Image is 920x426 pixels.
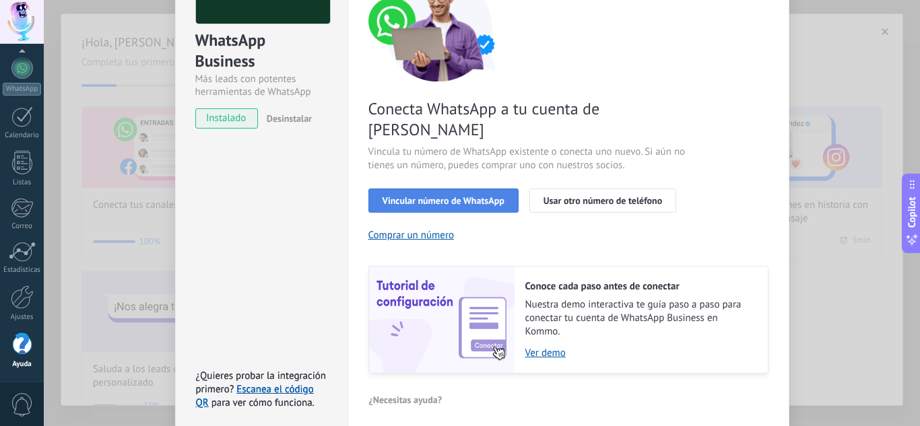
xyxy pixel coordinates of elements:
a: Escanea el código QR [196,383,314,409]
button: Desinstalar [261,108,312,129]
span: instalado [196,108,257,129]
div: Estadísticas [3,266,42,275]
span: Vincula tu número de WhatsApp existente o conecta uno nuevo. Si aún no tienes un número, puedes c... [368,145,689,172]
span: ¿Quieres probar la integración primero? [196,369,327,396]
button: Vincular número de WhatsApp [368,188,519,213]
a: Ver demo [525,347,754,359]
button: Usar otro número de teléfono [529,188,676,213]
div: Ayuda [3,360,42,369]
h2: Conoce cada paso antes de conectar [525,280,754,293]
div: Correo [3,222,42,231]
span: Vincular número de WhatsApp [383,196,504,205]
span: Desinstalar [267,112,312,125]
div: WhatsApp [3,83,41,96]
div: Listas [3,178,42,187]
span: Conecta WhatsApp a tu cuenta de [PERSON_NAME] [368,98,689,140]
span: ¿Necesitas ayuda? [369,395,442,404]
button: ¿Necesitas ayuda? [368,390,443,410]
span: Copilot [905,197,919,227]
div: Más leads con potentes herramientas de WhatsApp [195,73,328,98]
div: Ajustes [3,313,42,322]
span: para ver cómo funciona. [211,396,315,409]
span: Nuestra demo interactiva te guía paso a paso para conectar tu cuenta de WhatsApp Business en Kommo. [525,298,754,339]
div: WhatsApp Business [195,30,328,73]
span: Usar otro número de teléfono [544,196,662,205]
div: Calendario [3,131,42,140]
button: Comprar un número [368,229,455,242]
